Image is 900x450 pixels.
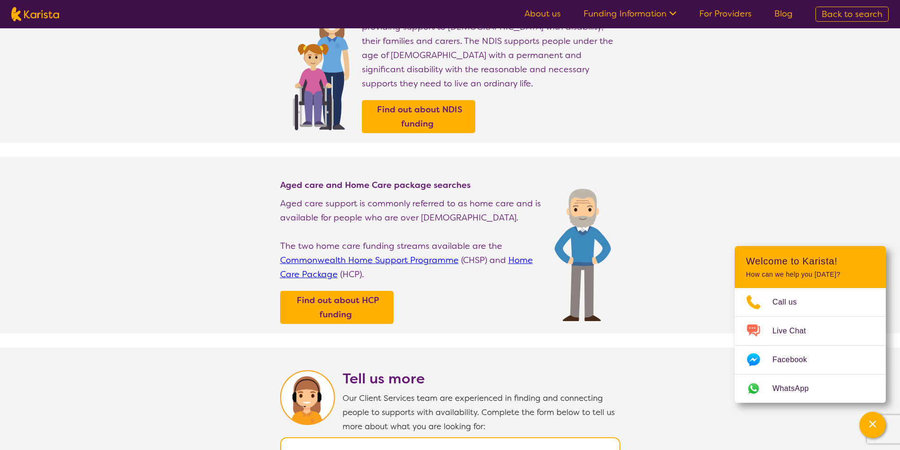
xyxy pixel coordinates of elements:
a: Back to search [815,7,889,22]
a: Web link opens in a new tab. [735,374,886,403]
h2: Welcome to Karista! [746,255,874,267]
img: Karista logo [11,7,59,21]
img: Find Age care and home care package services and providers [555,189,611,321]
a: Find out about HCP funding [283,293,391,322]
span: Live Chat [772,324,817,338]
span: WhatsApp [772,382,820,396]
a: About us [524,8,561,19]
p: The is the way of providing support to [DEMOGRAPHIC_DATA] with disability, their families and car... [362,6,620,91]
div: Channel Menu [735,246,886,403]
p: Our Client Services team are experienced in finding and connecting people to supports with availa... [343,391,620,433]
a: Commonwealth Home Support Programme [280,255,459,266]
h4: Aged care and Home Care package searches [280,179,545,191]
p: Aged care support is commonly referred to as home care and is available for people who are over [... [280,196,545,225]
b: Find out about HCP funding [297,295,379,320]
a: Funding Information [583,8,677,19]
button: Channel Menu [859,412,886,438]
p: How can we help you [DATE]? [746,271,874,279]
a: For Providers [699,8,752,19]
span: Back to search [822,8,883,20]
a: Blog [774,8,793,19]
span: Facebook [772,353,818,367]
b: Find out about NDIS funding [377,104,463,129]
p: The two home care funding streams available are the (CHSP) and (HCP). [280,239,545,281]
h2: Tell us more [343,370,620,387]
ul: Choose channel [735,288,886,403]
span: Call us [772,295,808,309]
img: Karista Client Service [280,370,335,425]
a: Find out about NDIS funding [364,102,473,131]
